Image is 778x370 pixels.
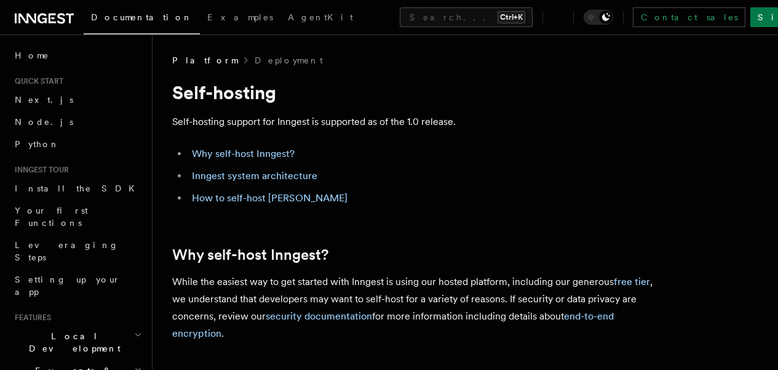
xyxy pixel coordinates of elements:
[15,49,49,62] span: Home
[255,54,323,66] a: Deployment
[288,12,353,22] span: AgentKit
[84,4,200,34] a: Documentation
[10,44,145,66] a: Home
[15,183,142,193] span: Install the SDK
[15,206,88,228] span: Your first Functions
[172,273,664,342] p: While the easiest way to get started with Inngest is using our hosted platform, including our gen...
[91,12,193,22] span: Documentation
[15,95,73,105] span: Next.js
[10,313,51,323] span: Features
[10,111,145,133] a: Node.js
[172,81,664,103] h1: Self-hosting
[192,148,295,159] a: Why self-host Inngest?
[10,330,134,355] span: Local Development
[498,11,525,23] kbd: Ctrl+K
[10,89,145,111] a: Next.js
[192,192,347,204] a: How to self-host [PERSON_NAME]
[10,268,145,303] a: Setting up your app
[614,276,650,288] a: free tier
[10,177,145,199] a: Install the SDK
[172,113,664,131] p: Self-hosting support for Inngest is supported as of the 1.0 release.
[172,246,328,263] a: Why self-host Inngest?
[266,310,372,322] a: security documentation
[10,133,145,155] a: Python
[207,12,273,22] span: Examples
[633,7,745,27] a: Contact sales
[15,275,121,297] span: Setting up your app
[15,240,119,262] span: Leveraging Steps
[192,170,317,182] a: Inngest system architecture
[10,234,145,268] a: Leveraging Steps
[584,10,613,25] button: Toggle dark mode
[10,199,145,234] a: Your first Functions
[10,76,63,86] span: Quick start
[15,117,73,127] span: Node.js
[10,325,145,360] button: Local Development
[172,54,237,66] span: Platform
[280,4,360,33] a: AgentKit
[400,7,533,27] button: Search...Ctrl+K
[200,4,280,33] a: Examples
[10,165,69,175] span: Inngest tour
[15,139,60,149] span: Python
